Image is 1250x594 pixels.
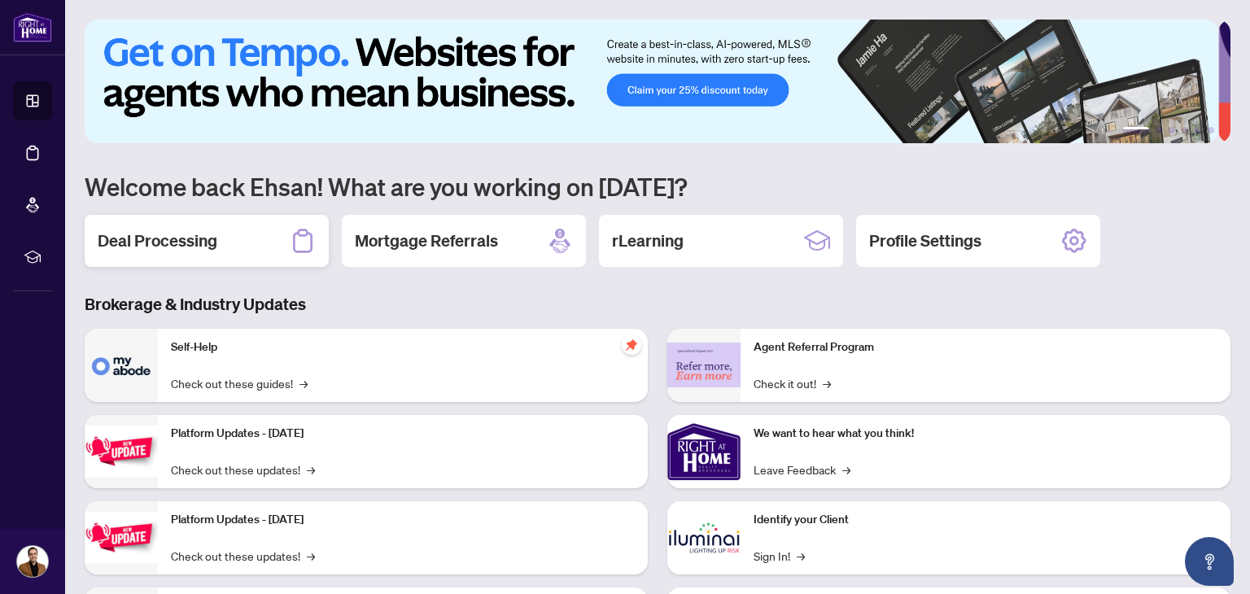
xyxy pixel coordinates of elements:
img: Platform Updates - July 21, 2025 [85,426,158,477]
a: Check out these updates!→ [171,547,315,565]
span: → [299,374,308,392]
p: Platform Updates - [DATE] [171,425,635,443]
button: 4 [1182,127,1188,133]
p: Identify your Client [754,511,1217,529]
span: → [797,547,805,565]
button: 2 [1156,127,1162,133]
h2: Deal Processing [98,229,217,252]
span: pushpin [622,335,641,355]
p: Platform Updates - [DATE] [171,511,635,529]
img: Self-Help [85,329,158,402]
span: → [842,461,850,478]
img: Slide 0 [85,20,1218,143]
a: Sign In!→ [754,547,805,565]
h3: Brokerage & Industry Updates [85,293,1230,316]
button: 6 [1208,127,1214,133]
a: Check out these guides!→ [171,374,308,392]
img: Identify your Client [667,501,741,574]
button: 5 [1195,127,1201,133]
img: logo [13,12,52,42]
span: → [307,547,315,565]
h2: Profile Settings [869,229,981,252]
img: We want to hear what you think! [667,415,741,488]
a: Check it out!→ [754,374,831,392]
span: → [823,374,831,392]
a: Check out these updates!→ [171,461,315,478]
p: Agent Referral Program [754,338,1217,356]
button: 1 [1123,127,1149,133]
span: → [307,461,315,478]
img: Agent Referral Program [667,343,741,387]
button: Open asap [1185,537,1234,586]
h2: Mortgage Referrals [355,229,498,252]
a: Leave Feedback→ [754,461,850,478]
h1: Welcome back Ehsan! What are you working on [DATE]? [85,171,1230,202]
button: 3 [1169,127,1175,133]
img: Platform Updates - July 8, 2025 [85,512,158,563]
p: We want to hear what you think! [754,425,1217,443]
h2: rLearning [612,229,684,252]
p: Self-Help [171,338,635,356]
img: Profile Icon [17,546,48,577]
